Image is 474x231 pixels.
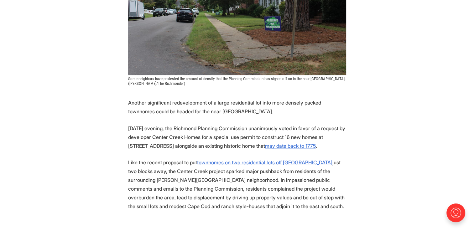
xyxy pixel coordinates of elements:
span: Some neighbors have protested the amount of density that the Planning Commission has signed off o... [128,76,346,86]
iframe: portal-trigger [441,200,474,231]
p: Another significant redevelopment of a large residential lot into more densely packed townhomes c... [128,98,346,116]
p: [DATE] evening, the Richmond Planning Commission unanimously voted in favor of a request by devel... [128,124,346,150]
p: Like the recent proposal to put just two blocks away, the Center Creek project sparked major push... [128,158,346,211]
a: townhomes on two residential lots off [GEOGRAPHIC_DATA] [197,159,332,166]
a: may date back to 1775 [265,143,316,149]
